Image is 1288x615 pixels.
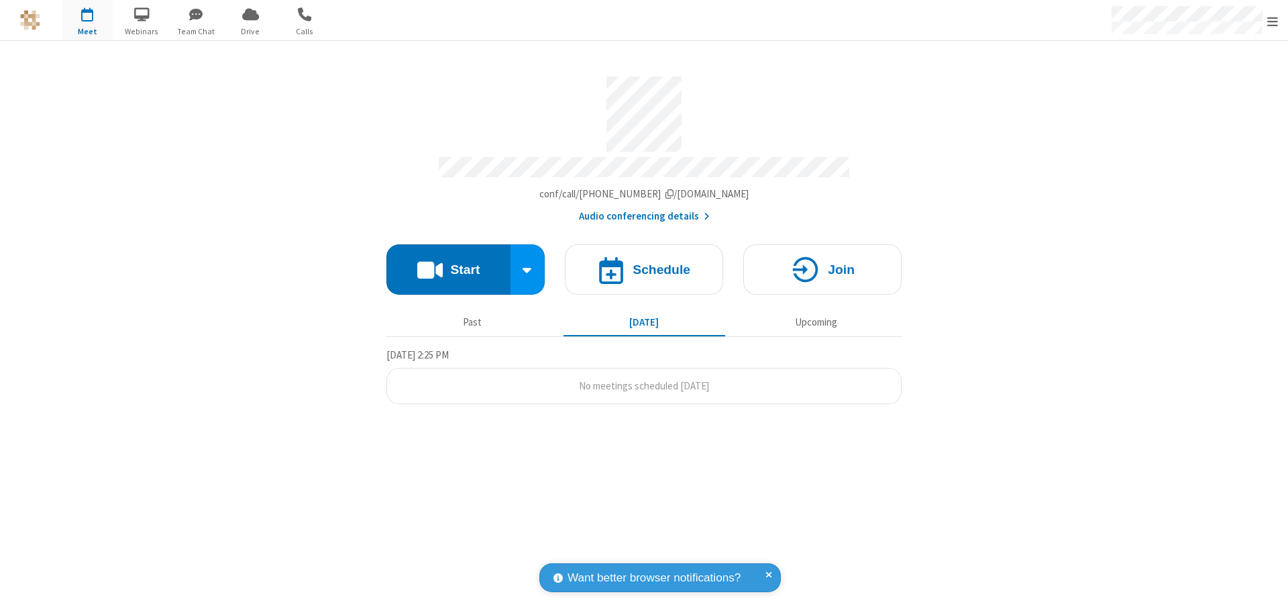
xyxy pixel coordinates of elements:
[828,263,855,276] h4: Join
[1254,580,1278,606] iframe: Chat
[392,310,553,335] button: Past
[568,569,741,587] span: Want better browser notifications?
[386,348,449,361] span: [DATE] 2:25 PM
[511,244,545,295] div: Start conference options
[579,209,710,224] button: Audio conferencing details
[743,244,902,295] button: Join
[386,244,511,295] button: Start
[735,310,897,335] button: Upcoming
[579,379,709,392] span: No meetings scheduled [DATE]
[225,26,276,38] span: Drive
[565,244,723,295] button: Schedule
[539,187,749,202] button: Copy my meeting room linkCopy my meeting room link
[62,26,113,38] span: Meet
[171,26,221,38] span: Team Chat
[280,26,330,38] span: Calls
[633,263,690,276] h4: Schedule
[20,10,40,30] img: QA Selenium DO NOT DELETE OR CHANGE
[539,187,749,200] span: Copy my meeting room link
[386,347,902,405] section: Today's Meetings
[563,310,725,335] button: [DATE]
[450,263,480,276] h4: Start
[117,26,167,38] span: Webinars
[386,66,902,224] section: Account details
